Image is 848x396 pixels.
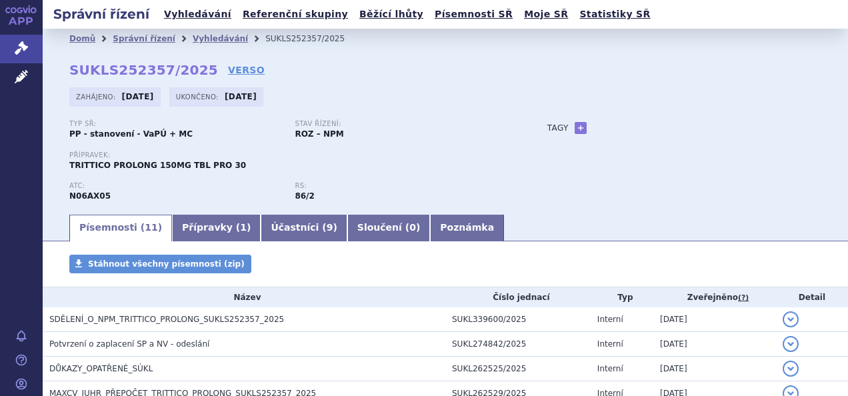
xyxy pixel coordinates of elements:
abbr: (?) [738,293,749,303]
p: Přípravek: [69,151,521,159]
span: SDĚLENÍ_O_NPM_TRITTICO_PROLONG_SUKLS252357_2025 [49,315,284,324]
a: Moje SŘ [520,5,572,23]
span: Potvrzení o zaplacení SP a NV - odeslání [49,339,209,349]
a: VERSO [228,63,265,77]
th: Název [43,287,445,307]
strong: PP - stanovení - VaPÚ + MC [69,129,193,139]
span: Interní [597,315,623,324]
a: Písemnosti (11) [69,215,172,241]
a: + [575,122,587,134]
a: Účastníci (9) [261,215,347,241]
p: Typ SŘ: [69,120,281,128]
button: detail [783,361,799,377]
span: 0 [409,222,416,233]
a: Referenční skupiny [239,5,352,23]
td: [DATE] [653,357,776,381]
h3: Tagy [547,120,569,136]
span: Ukončeno: [176,91,221,102]
p: Stav řízení: [295,120,507,128]
a: Domů [69,34,95,43]
span: Interní [597,339,623,349]
a: Stáhnout všechny písemnosti (zip) [69,255,251,273]
span: Interní [597,364,623,373]
li: SUKLS252357/2025 [265,29,362,49]
h2: Správní řízení [43,5,160,23]
span: Stáhnout všechny písemnosti (zip) [88,259,245,269]
strong: SUKLS252357/2025 [69,62,218,78]
span: 9 [327,222,333,233]
strong: TRAZODON [69,191,111,201]
a: Vyhledávání [160,5,235,23]
strong: antidepresiva, selektivní inhibitory reuptake monoaminů působící na jeden transmiterový systém (S... [295,191,314,201]
button: detail [783,336,799,352]
span: 11 [145,222,157,233]
td: SUKL274842/2025 [445,332,591,357]
a: Vyhledávání [193,34,248,43]
td: [DATE] [653,332,776,357]
a: Běžící lhůty [355,5,427,23]
a: Přípravky (1) [172,215,261,241]
td: SUKL262525/2025 [445,357,591,381]
th: Typ [591,287,653,307]
strong: [DATE] [122,92,154,101]
th: Detail [776,287,848,307]
span: Zahájeno: [76,91,118,102]
a: Statistiky SŘ [575,5,654,23]
p: ATC: [69,182,281,190]
span: DŮKAZY_OPATŘENÉ_SÚKL [49,364,153,373]
a: Písemnosti SŘ [431,5,517,23]
a: Správní řízení [113,34,175,43]
span: 1 [240,222,247,233]
strong: [DATE] [225,92,257,101]
p: RS: [295,182,507,190]
th: Zveřejněno [653,287,776,307]
td: [DATE] [653,307,776,332]
button: detail [783,311,799,327]
a: Sloučení (0) [347,215,430,241]
a: Poznámka [430,215,504,241]
th: Číslo jednací [445,287,591,307]
td: SUKL339600/2025 [445,307,591,332]
span: TRITTICO PROLONG 150MG TBL PRO 30 [69,161,246,170]
strong: ROZ – NPM [295,129,343,139]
